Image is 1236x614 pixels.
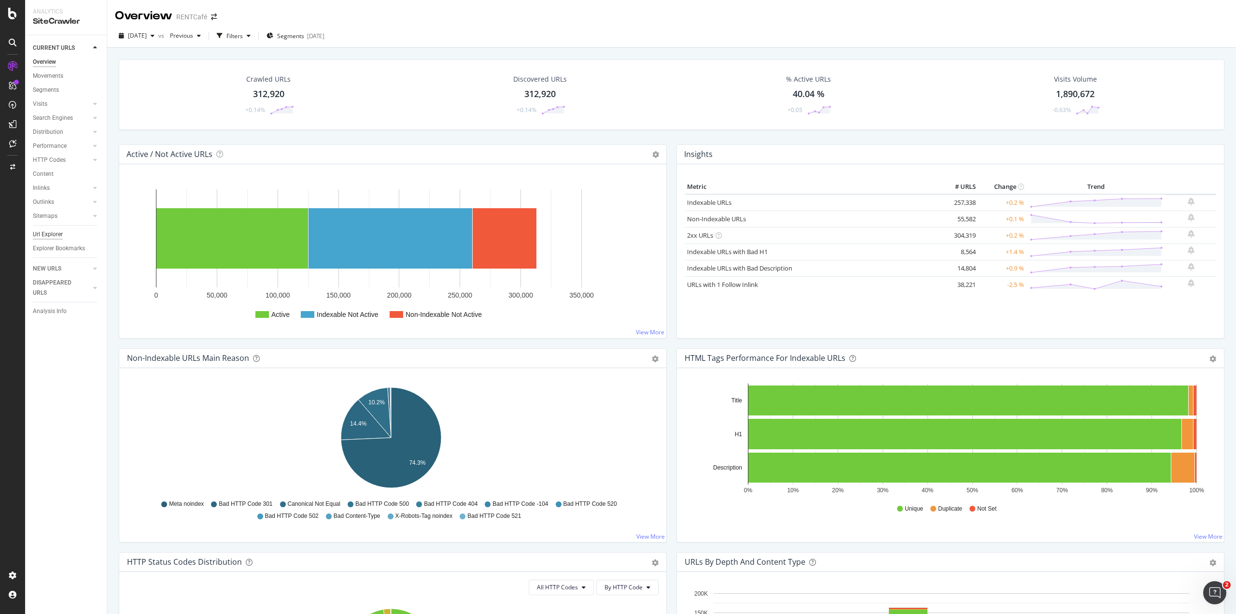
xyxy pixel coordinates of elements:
a: Non-Indexable URLs [687,214,746,223]
a: Content [33,169,100,179]
button: All HTTP Codes [529,580,594,595]
span: Bad Content-Type [334,512,380,520]
td: +0.1 % [978,211,1026,227]
div: arrow-right-arrow-left [211,14,217,20]
a: View More [636,532,665,541]
div: bell-plus [1188,263,1194,271]
text: 150,000 [326,291,351,299]
text: 50,000 [207,291,227,299]
div: RENTCafé [176,12,207,22]
a: NEW URLS [33,264,90,274]
div: 312,920 [253,88,284,100]
div: Analytics [33,8,99,16]
div: CURRENT URLS [33,43,75,53]
span: Previous [166,31,193,40]
a: View More [1194,532,1222,541]
td: +0.2 % [978,194,1026,211]
text: 350,000 [569,291,594,299]
div: gear [1209,356,1216,362]
div: Segments [33,85,59,95]
a: Distribution [33,127,90,137]
div: +0.05 [787,106,802,114]
span: Duplicate [938,505,962,513]
svg: A chart. [127,180,659,330]
a: Indexable URLs with Bad Description [687,264,792,272]
td: +0.9 % [978,260,1026,276]
a: Movements [33,71,100,81]
a: Visits [33,99,90,109]
text: 14.4% [350,420,366,427]
h4: Active / Not Active URLs [126,148,212,161]
div: bell-plus [1188,230,1194,238]
div: Analysis Info [33,306,67,316]
a: HTTP Codes [33,155,90,165]
a: Inlinks [33,183,90,193]
text: Indexable Not Active [317,311,379,318]
button: Filters [213,28,254,43]
td: 304,319 [940,227,978,243]
div: HTML Tags Performance for Indexable URLs [685,353,845,363]
a: 2xx URLs [687,231,713,240]
text: Active [271,311,290,318]
span: Unique [905,505,923,513]
div: Search Engines [33,113,73,123]
span: Segments [277,32,304,40]
text: 10.2% [368,399,385,406]
td: 55,582 [940,211,978,227]
a: Segments [33,85,100,95]
div: +0.14% [517,106,536,114]
div: Content [33,169,54,179]
div: SiteCrawler [33,16,99,27]
span: Bad HTTP Code 520 [563,500,617,508]
div: +0.14% [245,106,265,114]
span: Meta noindex [169,500,204,508]
div: Discovered URLs [513,74,567,84]
a: Overview [33,57,100,67]
a: URLs with 1 Follow Inlink [687,280,758,289]
div: NEW URLS [33,264,61,274]
a: Url Explorer [33,229,100,240]
div: Non-Indexable URLs Main Reason [127,353,249,363]
div: gear [1209,559,1216,566]
div: gear [652,559,659,566]
div: gear [652,356,659,362]
a: Indexable URLs with Bad H1 [687,247,768,256]
td: -2.5 % [978,276,1026,293]
td: 8,564 [940,243,978,260]
div: Url Explorer [33,229,63,240]
button: Previous [166,28,205,43]
div: DISAPPEARED URLS [33,278,82,298]
text: 30% [877,487,888,494]
div: Explorer Bookmarks [33,243,85,254]
text: Description [713,464,742,471]
text: 20% [832,487,843,494]
text: Title [731,397,743,404]
th: Metric [685,180,940,194]
span: Bad HTTP Code -104 [492,500,548,508]
text: 0% [744,487,753,494]
a: Analysis Info [33,306,100,316]
span: Bad HTTP Code 521 [467,512,521,520]
div: Overview [115,8,172,24]
text: 74.3% [409,459,425,466]
text: 70% [1056,487,1068,494]
td: 38,221 [940,276,978,293]
span: Not Set [977,505,997,513]
text: 250,000 [448,291,472,299]
div: -0.63% [1053,106,1071,114]
a: Search Engines [33,113,90,123]
div: 1,890,672 [1056,88,1095,100]
div: bell-plus [1188,214,1194,221]
div: Overview [33,57,56,67]
td: 257,338 [940,194,978,211]
svg: A chart. [127,384,655,496]
div: A chart. [685,384,1213,496]
td: 14,804 [940,260,978,276]
div: Outlinks [33,197,54,207]
div: bell-plus [1188,198,1194,205]
div: HTTP Status Codes Distribution [127,557,242,567]
text: 60% [1011,487,1023,494]
div: Filters [226,32,243,40]
span: Canonical Not Equal [288,500,340,508]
